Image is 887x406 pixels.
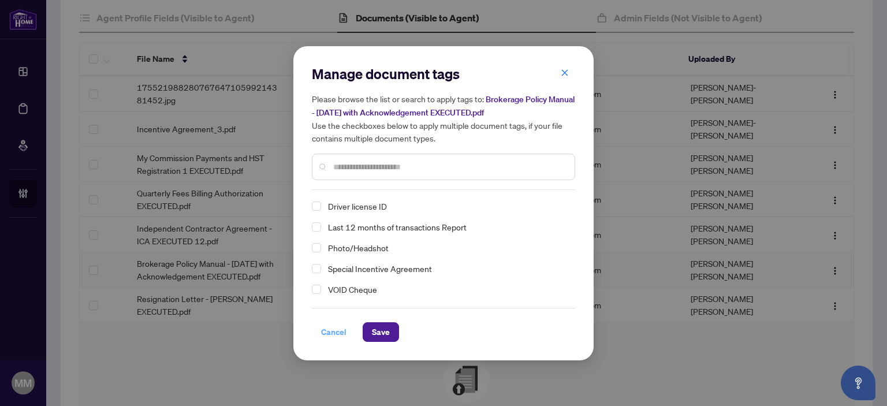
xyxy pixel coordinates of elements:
[312,202,321,211] span: Select Driver license ID
[312,285,321,294] span: Select VOID Cheque
[372,323,390,341] span: Save
[328,199,387,213] span: Driver license ID
[312,94,575,118] span: Brokerage Policy Manual - [DATE] with Acknowledgement EXECUTED.pdf
[323,220,568,234] span: Last 12 months of transactions Report
[312,322,356,342] button: Cancel
[841,366,875,400] button: Open asap
[328,262,432,275] span: Special Incentive Agreement
[328,282,377,296] span: VOID Cheque
[363,322,399,342] button: Save
[312,243,321,252] span: Select Photo/Headshot
[323,282,568,296] span: VOID Cheque
[328,220,467,234] span: Last 12 months of transactions Report
[323,262,568,275] span: Special Incentive Agreement
[323,199,568,213] span: Driver license ID
[312,92,575,144] h5: Please browse the list or search to apply tags to: Use the checkboxes below to apply multiple doc...
[321,323,346,341] span: Cancel
[328,241,389,255] span: Photo/Headshot
[312,222,321,232] span: Select Last 12 months of transactions Report
[323,241,568,255] span: Photo/Headshot
[312,264,321,273] span: Select Special Incentive Agreement
[561,69,569,77] span: close
[312,65,575,83] h2: Manage document tags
